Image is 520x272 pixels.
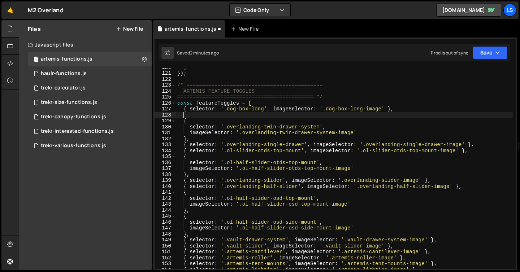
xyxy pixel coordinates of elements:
[41,142,106,149] div: trekr-various-functions.js
[190,50,219,56] div: 2 minutes ago
[28,52,152,66] div: 11669/42207.js
[155,249,176,255] div: 151
[155,100,176,106] div: 126
[28,95,152,110] div: 11669/47070.js
[155,130,176,136] div: 131
[155,196,176,202] div: 142
[155,225,176,231] div: 147
[503,4,516,17] a: LS
[165,25,216,32] div: artemis-functions.js
[155,76,176,83] div: 122
[28,6,64,14] div: M2 Overland
[155,201,176,207] div: 143
[28,66,152,81] div: 11669/40542.js
[155,243,176,249] div: 150
[155,112,176,118] div: 128
[116,26,143,32] button: New File
[155,207,176,214] div: 144
[436,4,501,17] a: [DOMAIN_NAME]
[155,166,176,172] div: 137
[28,110,152,124] div: 11669/47072.js
[155,219,176,225] div: 146
[155,177,176,184] div: 139
[155,142,176,148] div: 133
[34,57,38,63] span: 1
[41,114,106,120] div: trekr-canopy-functions.js
[155,184,176,190] div: 140
[28,124,152,139] div: 11669/42694.js
[155,118,176,124] div: 129
[155,82,176,88] div: 123
[177,50,219,56] div: Saved
[41,128,114,135] div: trekr-interested-functions.js
[155,88,176,95] div: 124
[155,172,176,178] div: 138
[155,106,176,112] div: 127
[155,148,176,154] div: 134
[28,81,152,95] div: 11669/27653.js
[155,160,176,166] div: 136
[155,124,176,130] div: 130
[473,46,508,59] button: Save
[155,237,176,243] div: 149
[155,261,176,267] div: 153
[231,25,261,32] div: New File
[28,139,152,153] div: 11669/37341.js
[41,85,86,91] div: trekr-calculator.js
[19,38,152,52] div: Javascript files
[155,154,176,160] div: 135
[41,99,97,106] div: trekr-size-functions.js
[155,189,176,196] div: 141
[41,56,92,62] div: artemis-functions.js
[28,25,41,33] h2: Files
[1,1,19,19] a: 🤙
[155,70,176,76] div: 121
[155,231,176,237] div: 148
[431,50,468,56] div: Prod is out of sync
[41,70,87,77] div: haulr-functions.js
[155,255,176,261] div: 152
[155,94,176,100] div: 125
[230,4,290,17] button: Code Only
[155,136,176,142] div: 132
[155,213,176,219] div: 145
